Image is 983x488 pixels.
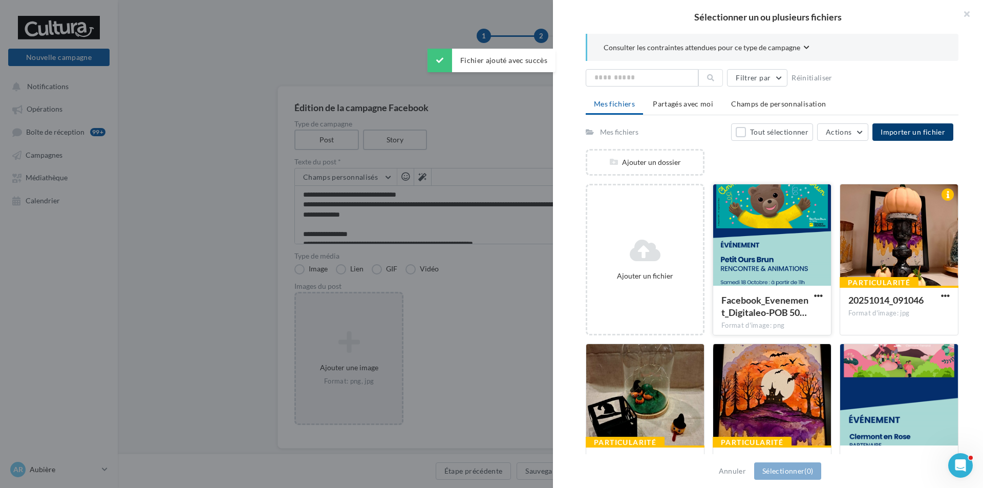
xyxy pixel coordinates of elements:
[872,123,953,141] button: Importer un fichier
[594,99,635,108] span: Mes fichiers
[817,123,868,141] button: Actions
[731,99,826,108] span: Champs de personnalisation
[428,49,555,72] div: Fichier ajouté avec succès
[754,462,821,480] button: Sélectionner(0)
[591,271,699,281] div: Ajouter un fichier
[731,123,813,141] button: Tout sélectionner
[804,466,813,475] span: (0)
[604,42,809,55] button: Consulter les contraintes attendues pour ce type de campagne
[713,437,792,448] div: Particularité
[604,43,800,53] span: Consulter les contraintes attendues pour ce type de campagne
[569,12,967,22] h2: Sélectionner un ou plusieurs fichiers
[653,99,713,108] span: Partagés avec moi
[721,294,808,318] span: Facebook_Evenement_Digitaleo-POB 50ans
[848,309,950,318] div: Format d'image: jpg
[727,69,787,87] button: Filtrer par
[826,128,851,136] span: Actions
[848,294,924,306] span: 20251014_091046
[587,157,703,167] div: Ajouter un dossier
[787,72,837,84] button: Réinitialiser
[600,127,638,137] div: Mes fichiers
[715,465,750,477] button: Annuler
[586,437,665,448] div: Particularité
[948,453,973,478] iframe: Intercom live chat
[881,128,945,136] span: Importer un fichier
[840,277,918,288] div: Particularité
[721,321,823,330] div: Format d'image: png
